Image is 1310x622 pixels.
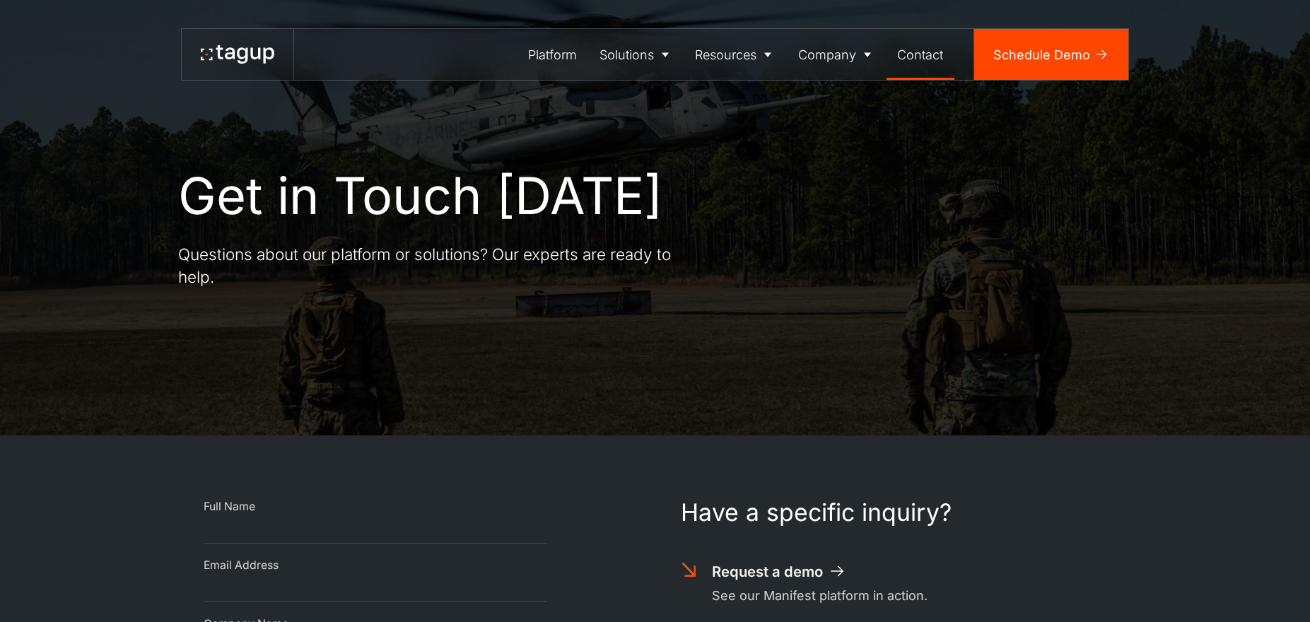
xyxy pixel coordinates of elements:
div: Contact [897,45,943,64]
div: Email Address [204,558,547,573]
div: Schedule Demo [993,45,1090,64]
p: Questions about our platform or solutions? Our experts are ready to help. [178,243,687,288]
div: Platform [528,45,577,64]
div: See our Manifest platform in action. [712,586,928,605]
h1: Have a specific inquiry? [681,499,1107,527]
a: Company [787,29,887,80]
div: Solutions [600,45,654,64]
h1: Get in Touch [DATE] [178,167,662,224]
a: Request a demo [712,561,846,582]
div: Request a demo [712,561,823,582]
div: Resources [695,45,756,64]
a: Resources [684,29,788,80]
a: Platform [517,29,589,80]
a: Solutions [588,29,684,80]
div: Company [798,45,856,64]
div: Full Name [204,499,547,515]
a: Contact [887,29,955,80]
a: Schedule Demo [974,29,1128,80]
